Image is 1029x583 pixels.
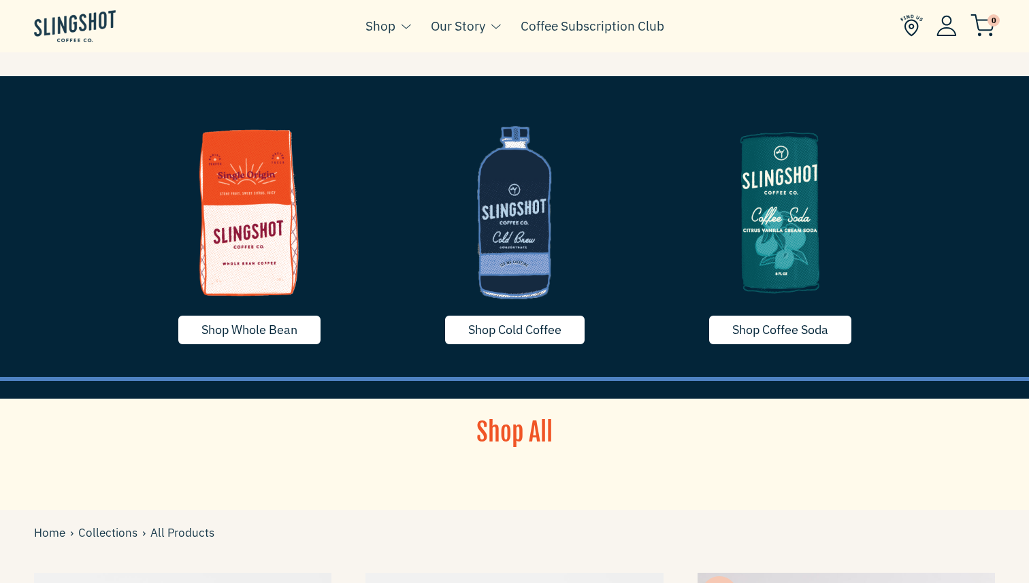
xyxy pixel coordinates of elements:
[521,16,664,36] a: Coffee Subscription Club
[365,16,395,36] a: Shop
[34,524,70,542] a: Home
[70,524,78,542] span: ›
[936,15,957,36] img: Account
[970,14,995,37] img: cart
[201,322,297,337] span: Shop Whole Bean
[657,110,902,314] img: image-5-1635790255718_1200x.png
[900,14,923,37] img: Find Us
[732,322,828,337] span: Shop Coffee Soda
[468,322,561,337] span: Shop Cold Coffee
[389,416,640,450] h1: Shop All
[970,18,995,34] a: 0
[431,16,485,36] a: Our Story
[392,110,637,314] img: coldcoffee-1635629668715_1200x.png
[78,524,142,542] a: Collections
[127,110,372,314] img: whole-bean-1635790255739_1200x.png
[987,14,1000,27] span: 0
[142,524,150,542] span: ›
[34,524,214,542] div: All Products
